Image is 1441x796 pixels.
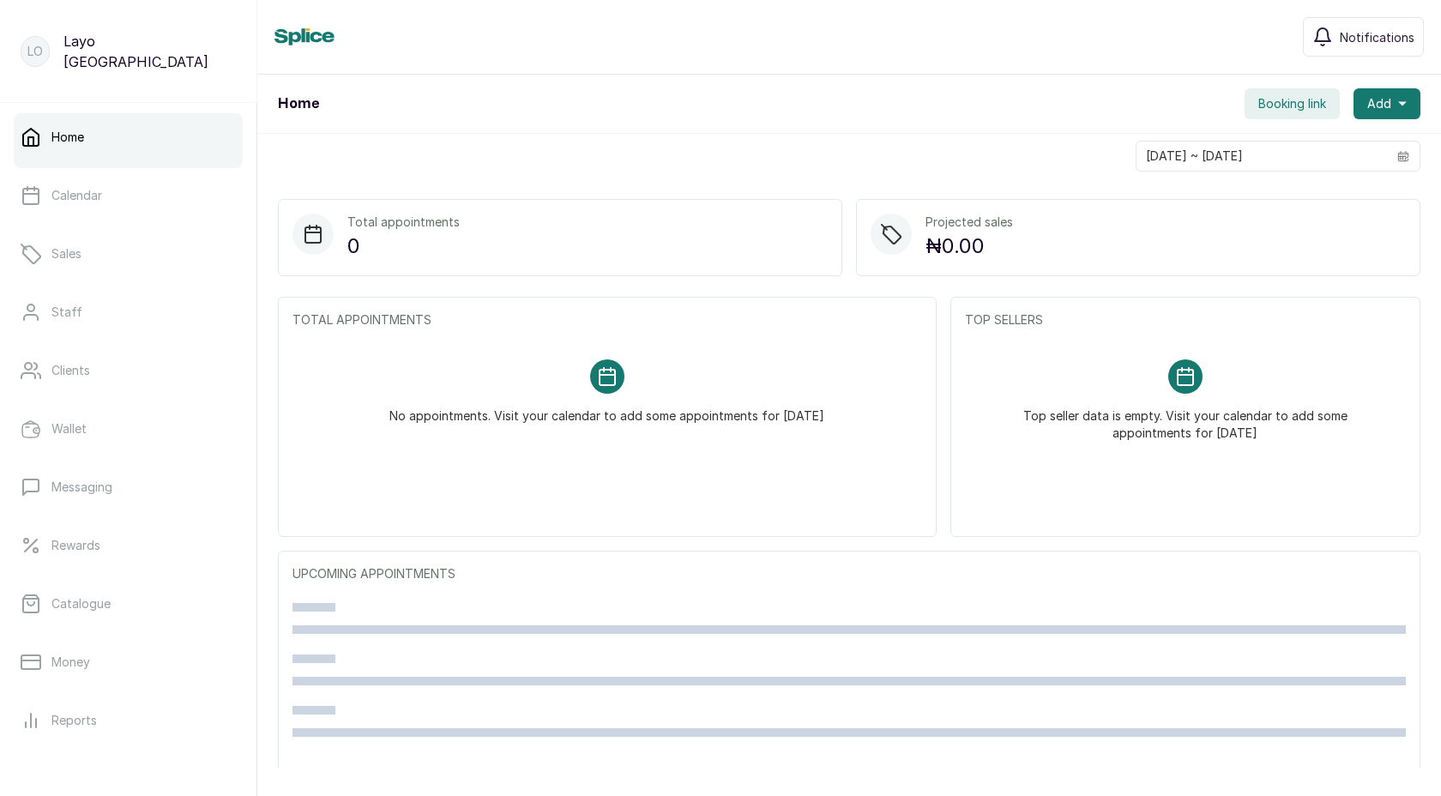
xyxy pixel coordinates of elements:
[51,187,102,204] p: Calendar
[51,654,90,671] p: Money
[347,231,460,262] p: 0
[1367,95,1391,112] span: Add
[14,463,243,511] a: Messaging
[1303,17,1424,57] button: Notifications
[51,362,90,379] p: Clients
[925,231,1013,262] p: ₦0.00
[14,113,243,161] a: Home
[965,311,1406,329] p: TOP SELLERS
[1137,142,1387,171] input: Select date
[51,479,112,496] p: Messaging
[51,595,111,612] p: Catalogue
[14,347,243,395] a: Clients
[292,311,922,329] p: TOTAL APPOINTMENTS
[14,405,243,453] a: Wallet
[925,214,1013,231] p: Projected sales
[51,304,82,321] p: Staff
[1340,28,1414,46] span: Notifications
[63,31,236,72] p: Layo [GEOGRAPHIC_DATA]
[1245,88,1340,119] button: Booking link
[51,712,97,729] p: Reports
[14,638,243,686] a: Money
[27,43,43,60] p: LO
[51,245,81,262] p: Sales
[51,420,87,437] p: Wallet
[1397,150,1409,162] svg: calendar
[1354,88,1420,119] button: Add
[1258,95,1326,112] span: Booking link
[389,394,824,425] p: No appointments. Visit your calendar to add some appointments for [DATE]
[14,172,243,220] a: Calendar
[986,394,1385,442] p: Top seller data is empty. Visit your calendar to add some appointments for [DATE]
[14,580,243,628] a: Catalogue
[51,537,100,554] p: Rewards
[14,230,243,278] a: Sales
[14,696,243,745] a: Reports
[278,93,319,114] h1: Home
[14,522,243,570] a: Rewards
[14,288,243,336] a: Staff
[347,214,460,231] p: Total appointments
[51,129,84,146] p: Home
[292,565,1406,582] p: UPCOMING APPOINTMENTS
